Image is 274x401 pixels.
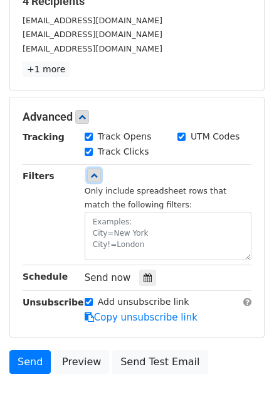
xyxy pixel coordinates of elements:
small: [EMAIL_ADDRESS][DOMAIN_NAME] [23,44,162,53]
span: Send now [85,272,131,283]
a: +1 more [23,62,70,77]
small: [EMAIL_ADDRESS][DOMAIN_NAME] [23,16,162,25]
a: Preview [54,350,109,374]
h5: Advanced [23,110,251,124]
strong: Tracking [23,132,65,142]
iframe: Chat Widget [211,341,274,401]
label: Track Opens [98,130,152,143]
a: Send [9,350,51,374]
label: Add unsubscribe link [98,295,189,309]
a: Send Test Email [112,350,208,374]
small: [EMAIL_ADDRESS][DOMAIN_NAME] [23,30,162,39]
strong: Unsubscribe [23,297,84,307]
label: Track Clicks [98,145,149,158]
strong: Filters [23,171,55,181]
label: UTM Codes [191,130,240,143]
a: Copy unsubscribe link [85,312,198,323]
small: Only include spreadsheet rows that match the following filters: [85,186,226,210]
strong: Schedule [23,272,68,282]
